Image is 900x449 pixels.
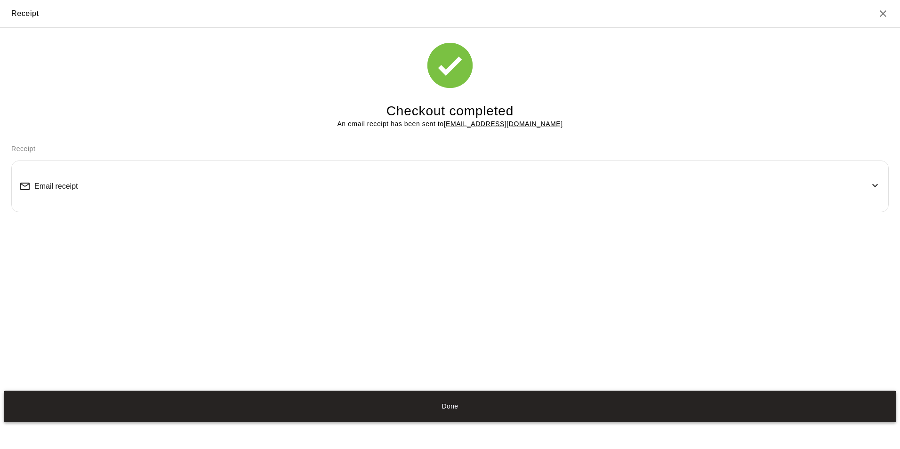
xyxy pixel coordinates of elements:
p: An email receipt has been sent to [337,119,562,129]
p: Receipt [11,144,889,154]
span: Email receipt [34,182,78,191]
h4: Checkout completed [386,103,514,120]
button: Close [877,8,889,19]
u: [EMAIL_ADDRESS][DOMAIN_NAME] [444,120,563,128]
button: Done [4,391,896,422]
div: Receipt [11,8,39,20]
